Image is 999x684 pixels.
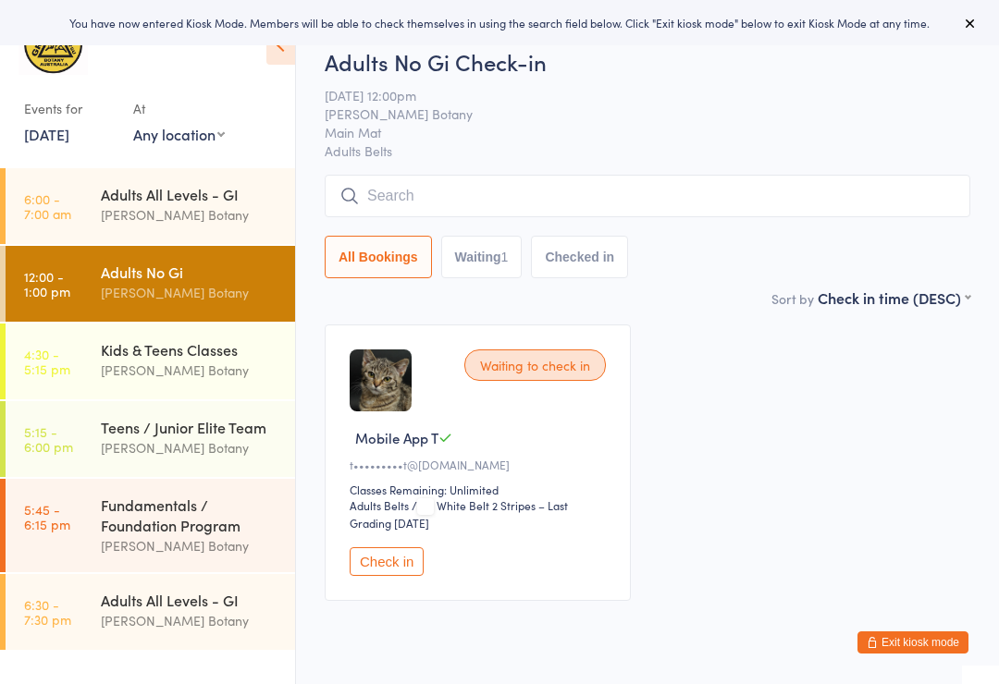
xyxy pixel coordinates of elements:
time: 5:15 - 6:00 pm [24,424,73,454]
button: All Bookings [325,236,432,278]
div: [PERSON_NAME] Botany [101,535,279,556]
div: [PERSON_NAME] Botany [101,610,279,631]
div: Fundamentals / Foundation Program [101,495,279,535]
span: Adults Belts [325,141,970,160]
div: t•••••••••t@[DOMAIN_NAME] [350,457,611,472]
a: 4:30 -5:15 pmKids & Teens Classes[PERSON_NAME] Botany [6,324,295,399]
div: 1 [501,250,509,264]
time: 6:30 - 7:30 pm [24,597,71,627]
div: Classes Remaining: Unlimited [350,482,611,497]
div: Waiting to check in [464,349,606,381]
button: Checked in [531,236,628,278]
a: 6:30 -7:30 pmAdults All Levels - GI[PERSON_NAME] Botany [6,574,295,650]
a: 5:15 -6:00 pmTeens / Junior Elite Team[PERSON_NAME] Botany [6,401,295,477]
div: Teens / Junior Elite Team [101,417,279,437]
div: Events for [24,93,115,124]
div: Kids & Teens Classes [101,339,279,360]
button: Check in [350,547,424,576]
div: Adults All Levels - GI [101,590,279,610]
time: 6:00 - 7:00 am [24,191,71,221]
div: You have now entered Kiosk Mode. Members will be able to check themselves in using the search fie... [30,15,969,31]
span: Main Mat [325,123,942,141]
div: [PERSON_NAME] Botany [101,437,279,458]
h2: Adults No Gi Check-in [325,46,970,77]
div: Any location [133,124,225,144]
time: 5:45 - 6:15 pm [24,502,70,531]
a: 5:45 -6:15 pmFundamentals / Foundation Program[PERSON_NAME] Botany [6,479,295,572]
div: Adults Belts [350,497,409,513]
img: image1730704728.png [350,349,412,411]
span: / White Belt 2 Stripes – Last Grading [DATE] [350,497,568,531]
button: Waiting1 [441,236,523,278]
span: [DATE] 12:00pm [325,86,942,104]
label: Sort by [771,289,814,308]
a: 12:00 -1:00 pmAdults No Gi[PERSON_NAME] Botany [6,246,295,322]
span: Mobile App T [355,428,438,447]
time: 12:00 - 1:00 pm [24,269,70,299]
div: At [133,93,225,124]
div: [PERSON_NAME] Botany [101,282,279,303]
span: [PERSON_NAME] Botany [325,104,942,123]
input: Search [325,175,970,217]
a: 6:00 -7:00 amAdults All Levels - GI[PERSON_NAME] Botany [6,168,295,244]
div: Adults All Levels - GI [101,184,279,204]
div: [PERSON_NAME] Botany [101,360,279,381]
div: Adults No Gi [101,262,279,282]
div: Check in time (DESC) [818,287,970,308]
a: [DATE] [24,124,69,144]
button: Exit kiosk mode [857,631,968,653]
time: 4:30 - 5:15 pm [24,347,70,376]
div: [PERSON_NAME] Botany [101,204,279,226]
